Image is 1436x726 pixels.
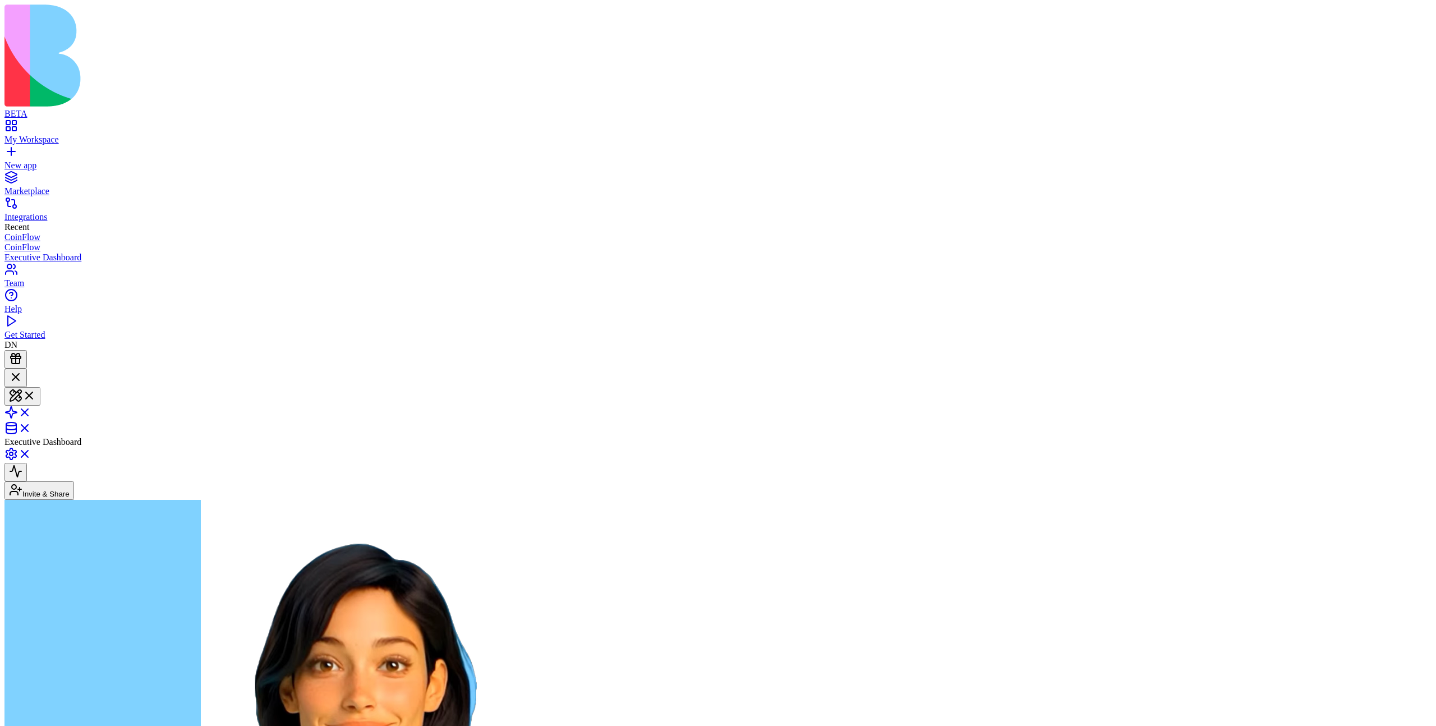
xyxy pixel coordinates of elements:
div: Team [4,278,1432,288]
div: Help [4,304,1432,314]
div: Get Started [4,330,1432,340]
button: Invite & Share [4,481,74,500]
a: Integrations [4,202,1432,222]
div: Marketplace [4,186,1432,196]
div: BETA [4,109,1432,119]
span: Executive Dashboard [4,437,81,447]
a: CoinFlow [4,242,1432,252]
a: My Workspace [4,125,1432,145]
img: logo [4,4,455,107]
span: DN [4,340,17,350]
div: Integrations [4,212,1432,222]
a: Team [4,268,1432,288]
div: New app [4,160,1432,171]
a: Marketplace [4,176,1432,196]
a: CoinFlow [4,232,1432,242]
a: Executive Dashboard [4,252,1432,263]
span: Recent [4,222,29,232]
a: Help [4,294,1432,314]
a: BETA [4,99,1432,119]
a: New app [4,150,1432,171]
a: Get Started [4,320,1432,340]
div: My Workspace [4,135,1432,145]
